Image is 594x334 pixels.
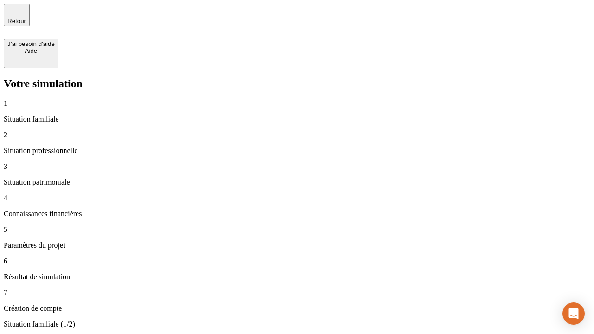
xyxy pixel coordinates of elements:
[4,194,590,202] p: 4
[4,273,590,281] p: Résultat de simulation
[4,147,590,155] p: Situation professionnelle
[4,162,590,171] p: 3
[4,320,590,328] p: Situation familiale (1/2)
[4,39,58,68] button: J’ai besoin d'aideAide
[4,115,590,123] p: Situation familiale
[7,40,55,47] div: J’ai besoin d'aide
[7,18,26,25] span: Retour
[4,131,590,139] p: 2
[562,302,585,325] div: Open Intercom Messenger
[4,289,590,297] p: 7
[4,225,590,234] p: 5
[4,257,590,265] p: 6
[7,47,55,54] div: Aide
[4,99,590,108] p: 1
[4,210,590,218] p: Connaissances financières
[4,4,30,26] button: Retour
[4,178,590,186] p: Situation patrimoniale
[4,77,590,90] h2: Votre simulation
[4,304,590,313] p: Création de compte
[4,241,590,250] p: Paramètres du projet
